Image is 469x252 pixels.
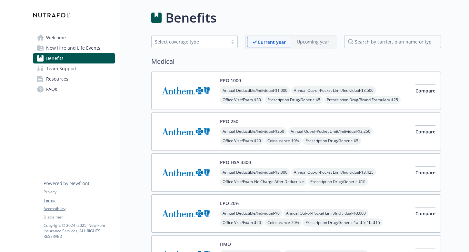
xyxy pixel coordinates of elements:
[415,170,435,176] span: Compare
[46,43,100,53] span: New Hire and Life Events
[220,178,306,186] span: Office Visit/Exam - No Charge After Deductible
[33,43,115,53] a: New Hire and Life Events
[155,38,225,45] div: Select coverage type
[265,96,323,104] span: Prescription Drug/Generic - $5
[157,159,215,186] img: Anthem Blue Cross carrier logo
[284,209,368,217] span: Annual Out-of-Pocket Limit/Individual - $3,000
[157,77,215,104] img: Anthem Blue Cross carrier logo
[33,84,115,94] a: FAQs
[220,159,251,166] button: PPO HSA 3300
[303,137,361,145] span: Prescription Drug/Generic - $5
[303,218,383,227] span: Prescription Drug/Generic - 1a. $5; 1b. $15
[265,218,302,227] span: Coinsurance - 20%
[46,63,77,74] span: Team Support
[33,33,115,43] a: Welcome
[220,200,239,207] button: EPO 20%
[291,37,335,47] span: Upcoming year
[291,168,376,176] span: Annual Out-of-Pocket Limit/Individual - $3,425
[220,77,241,84] button: PPO 1000
[44,206,115,212] a: Accessibility
[44,198,115,203] a: Terms
[288,127,373,135] span: Annual Out-of-Pocket Limit/Individual - $2,250
[46,53,64,63] span: Benefits
[344,35,441,48] input: search by carrier, plan name or type
[220,218,264,227] span: Office Visit/Exam - $20
[220,86,290,94] span: Annual Deductible/Individual - $1,000
[415,210,435,217] span: Compare
[220,118,238,125] button: PPO 250
[220,127,287,135] span: Annual Deductible/Individual - $250
[157,200,215,227] img: Anthem Blue Cross carrier logo
[258,39,286,45] p: Current year
[157,118,215,145] img: Anthem Blue Cross carrier logo
[46,84,57,94] span: FAQs
[415,84,435,97] button: Compare
[291,86,376,94] span: Annual Out-of-Pocket Limit/Individual - $3,500
[415,129,435,135] span: Compare
[44,189,115,195] a: Privacy
[151,57,441,66] h2: Medical
[265,137,302,145] span: Coinsurance - 10%
[33,53,115,63] a: Benefits
[324,96,401,104] span: Prescription Drug/Brand Formulary - $25
[308,178,368,186] span: Prescription Drug/Generic - $10
[415,166,435,179] button: Compare
[44,214,115,220] a: Disclaimer
[220,209,282,217] span: Annual Deductible/Individual - $0
[220,96,264,104] span: Office Visit/Exam - $30
[415,125,435,138] button: Compare
[46,33,66,43] span: Welcome
[33,74,115,84] a: Resources
[415,88,435,94] span: Compare
[220,137,264,145] span: Office Visit/Exam - $20
[220,168,290,176] span: Annual Deductible/Individual - $3,300
[165,8,216,27] h1: Benefits
[44,223,115,239] p: Copyright © 2024 - 2025 , Newfront Insurance Services, ALL RIGHTS RESERVED
[33,63,115,74] a: Team Support
[297,38,329,45] p: Upcoming year
[220,241,231,247] button: HMO
[46,74,68,84] span: Resources
[415,207,435,220] button: Compare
